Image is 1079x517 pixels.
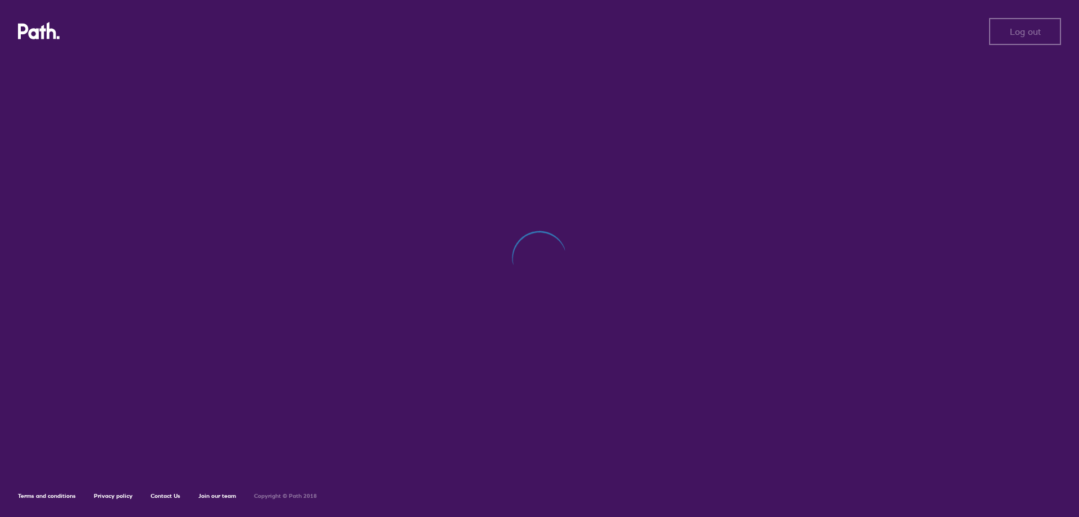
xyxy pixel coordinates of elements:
[151,492,180,500] a: Contact Us
[989,18,1061,45] button: Log out
[18,492,76,500] a: Terms and conditions
[198,492,236,500] a: Join our team
[254,493,317,500] h6: Copyright © Path 2018
[1010,26,1041,37] span: Log out
[94,492,133,500] a: Privacy policy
